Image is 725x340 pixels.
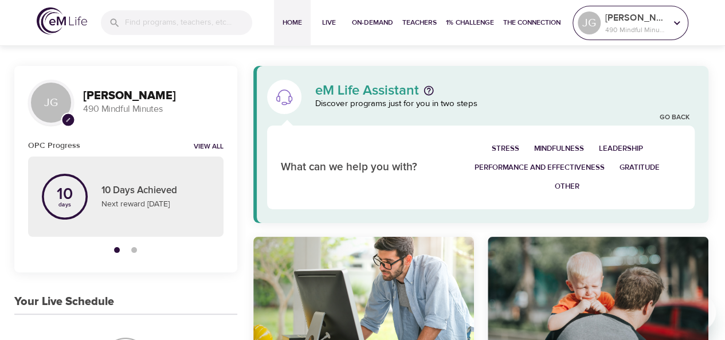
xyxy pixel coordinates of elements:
[605,11,666,25] p: [PERSON_NAME]
[659,113,689,123] a: Go Back
[555,180,579,193] span: Other
[492,142,519,155] span: Stress
[275,88,293,106] img: eM Life Assistant
[194,142,224,152] a: View all notifications
[527,139,591,158] button: Mindfulness
[281,159,440,176] p: What can we help you with?
[503,17,561,29] span: The Connection
[547,177,587,196] button: Other
[605,25,666,35] p: 490 Mindful Minutes
[101,183,210,198] p: 10 Days Achieved
[402,17,437,29] span: Teachers
[315,17,343,29] span: Live
[279,17,306,29] span: Home
[57,186,73,202] p: 10
[599,142,643,155] span: Leadership
[446,17,494,29] span: 1% Challenge
[352,17,393,29] span: On-Demand
[620,161,660,174] span: Gratitude
[475,161,605,174] span: Performance and Effectiveness
[28,80,74,126] div: JG
[315,84,419,97] p: eM Life Assistant
[101,198,210,210] p: Next reward [DATE]
[612,158,667,177] button: Gratitude
[467,158,612,177] button: Performance and Effectiveness
[125,10,252,35] input: Find programs, teachers, etc...
[57,202,73,207] p: days
[484,139,527,158] button: Stress
[83,103,224,116] p: 490 Mindful Minutes
[534,142,584,155] span: Mindfulness
[578,11,601,34] div: JG
[37,7,87,34] img: logo
[14,295,114,308] h3: Your Live Schedule
[83,89,224,103] h3: [PERSON_NAME]
[591,139,650,158] button: Leadership
[679,294,716,331] iframe: Button to launch messaging window
[28,139,80,152] h6: OPC Progress
[315,97,695,111] p: Discover programs just for you in two steps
